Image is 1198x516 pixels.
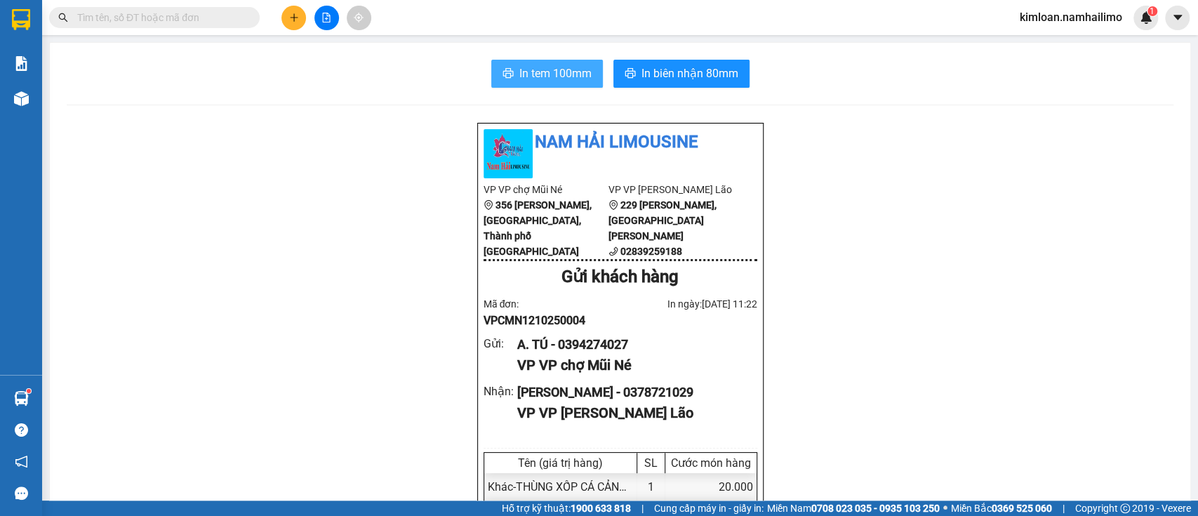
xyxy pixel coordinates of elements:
img: logo.jpg [7,7,56,56]
span: environment [7,94,17,104]
span: 1 [1150,6,1154,16]
b: 02839259188 [620,246,682,257]
span: Cung cấp máy in - giấy in: [654,501,764,516]
div: A. TÚ - 0394274027 [517,335,745,355]
span: | [641,501,644,516]
button: aim [347,6,371,30]
span: phone [608,246,618,256]
img: logo.jpg [484,129,533,178]
div: SL [641,456,661,470]
div: Nhận : [484,383,518,400]
span: In tem 100mm [519,65,592,82]
span: copyright [1120,503,1130,513]
li: VP VP [PERSON_NAME] Lão [608,182,734,197]
span: In biên nhận 80mm [641,65,738,82]
div: Tên (giá trị hàng) [488,456,633,470]
span: Khác - THÙNG XỐP CÁ CẢNH (0) [488,480,644,494]
div: 1 [637,473,665,501]
img: solution-icon [14,56,29,71]
span: file-add [321,13,331,22]
span: printer [625,67,636,81]
b: 356 [PERSON_NAME], [GEOGRAPHIC_DATA], Thành phố [GEOGRAPHIC_DATA] [484,199,592,257]
button: printerIn tem 100mm [491,60,603,88]
li: VP VP chợ Mũi Né [7,76,97,91]
div: Cước món hàng [669,456,753,470]
input: Tìm tên, số ĐT hoặc mã đơn [77,10,243,25]
span: caret-down [1171,11,1184,24]
button: plus [281,6,306,30]
span: aim [354,13,364,22]
span: search [58,13,68,22]
button: printerIn biên nhận 80mm [613,60,750,88]
img: logo-vxr [12,9,30,30]
strong: 0369 525 060 [992,503,1052,514]
img: warehouse-icon [14,91,29,106]
div: Mã đơn: [484,296,620,329]
div: Gửi : [484,335,518,352]
span: environment [484,200,493,210]
button: caret-down [1165,6,1190,30]
img: warehouse-icon [14,391,29,406]
span: Miền Nam [767,501,940,516]
li: Nam Hải Limousine [7,7,204,60]
strong: 1900 633 818 [571,503,631,514]
span: Hỗ trợ kỹ thuật: [502,501,631,516]
button: file-add [314,6,339,30]
span: kimloan.namhailimo [1009,8,1133,26]
div: [PERSON_NAME] - 0378721029 [517,383,745,402]
li: VP VP chợ Mũi Né [484,182,609,197]
sup: 1 [1147,6,1157,16]
div: Gửi khách hàng [484,264,757,291]
b: 229 [PERSON_NAME], [GEOGRAPHIC_DATA][PERSON_NAME] [608,199,717,242]
span: VPCMN1210250004 [484,314,585,327]
span: printer [503,67,514,81]
li: Nam Hải Limousine [484,129,757,156]
img: icon-new-feature [1140,11,1152,24]
sup: 1 [27,389,31,393]
span: notification [15,455,28,468]
li: VP VP [PERSON_NAME] Lão [97,76,187,122]
span: Miền Bắc [951,501,1052,516]
span: ⚪️ [943,505,947,511]
strong: 0708 023 035 - 0935 103 250 [811,503,940,514]
span: environment [608,200,618,210]
div: VP VP chợ Mũi Né [517,355,745,376]
div: 20.000 [665,473,757,501]
div: VP VP [PERSON_NAME] Lão [517,402,745,424]
span: | [1063,501,1065,516]
span: question-circle [15,423,28,437]
span: message [15,487,28,500]
span: plus [289,13,299,22]
div: In ngày: [DATE] 11:22 [620,296,757,312]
